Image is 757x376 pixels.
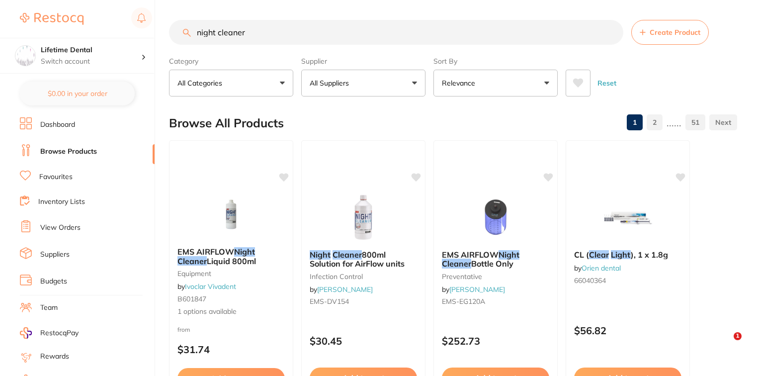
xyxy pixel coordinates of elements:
p: $252.73 [442,335,549,347]
p: Switch account [41,57,141,67]
em: Clear [589,250,609,260]
em: Cleaner [177,256,207,266]
p: $56.82 [574,325,681,336]
span: EMS AIRFLOW [177,247,234,257]
span: RestocqPay [40,328,79,338]
a: Team [40,303,58,313]
span: EMS AIRFLOW [442,250,499,260]
span: Create Product [650,28,700,36]
p: All Categories [177,78,226,88]
a: 51 [685,112,705,132]
h4: Lifetime Dental [41,45,141,55]
button: Create Product [631,20,709,45]
span: Liquid 800ml [207,256,256,266]
a: [PERSON_NAME] [449,285,505,294]
button: All Suppliers [301,70,425,96]
img: Night Cleaner 800ml Solution for AirFlow units [331,192,396,242]
a: Dashboard [40,120,75,130]
b: Night Cleaner 800ml Solution for AirFlow units [310,250,417,269]
button: $0.00 in your order [20,82,135,105]
em: Cleaner [333,250,362,260]
em: Night [234,247,255,257]
a: RestocqPay [20,327,79,339]
label: Category [169,57,293,66]
span: by [442,285,505,294]
a: Orien dental [582,264,621,273]
a: Rewards [40,352,69,362]
img: CL (Clear Light), 1 x 1.8g [595,192,660,242]
button: Reset [594,70,619,96]
a: [PERSON_NAME] [317,285,373,294]
b: EMS AIRFLOW Night Cleaner Liquid 800ml [177,247,285,266]
button: Relevance [433,70,558,96]
a: View Orders [40,223,81,233]
button: All Categories [169,70,293,96]
span: 800ml Solution for AirFlow units [310,250,405,269]
small: infection control [310,273,417,281]
img: EMS AIRFLOW Night Cleaner Liquid 800ml [199,189,263,239]
span: from [177,326,190,333]
small: equipment [177,270,285,278]
b: EMS AIRFLOW Night Cleaner Bottle Only [442,250,549,269]
a: Browse Products [40,147,97,157]
span: CL ( [574,250,589,260]
span: by [310,285,373,294]
small: preventative [442,273,549,281]
p: All Suppliers [310,78,353,88]
a: 1 [627,112,643,132]
span: by [574,264,621,273]
b: CL (Clear Light), 1 x 1.8g [574,250,681,259]
em: Cleaner [442,259,471,269]
span: ), 1 x 1.8g [631,250,668,260]
a: Budgets [40,277,67,286]
img: RestocqPay [20,327,32,339]
em: Light [611,250,631,260]
label: Supplier [301,57,425,66]
label: Sort By [433,57,558,66]
p: Relevance [442,78,479,88]
a: Suppliers [40,250,70,260]
span: Bottle Only [471,259,513,269]
span: 1 [734,332,742,340]
img: EMS AIRFLOW Night Cleaner Bottle Only [463,192,528,242]
em: Night [499,250,519,260]
p: $31.74 [177,344,285,355]
input: Search Products [169,20,623,45]
span: B601847 [177,294,206,303]
iframe: Intercom live chat [713,332,737,356]
span: 1 options available [177,307,285,317]
img: Restocq Logo [20,13,84,25]
h2: Browse All Products [169,116,284,130]
span: EMS-EG120A [442,297,485,306]
a: Ivoclar Vivadent [185,282,236,291]
a: Favourites [39,172,73,182]
em: Night [310,250,331,260]
span: by [177,282,236,291]
a: Restocq Logo [20,7,84,30]
a: Inventory Lists [38,197,85,207]
a: 2 [647,112,663,132]
p: $30.45 [310,335,417,347]
p: ...... [667,117,681,128]
span: EMS-DV154 [310,297,349,306]
span: 66040364 [574,276,606,285]
img: Lifetime Dental [15,46,35,66]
